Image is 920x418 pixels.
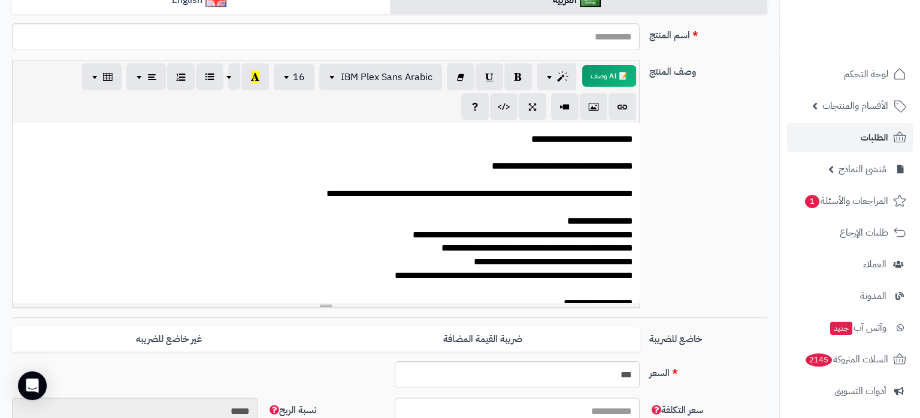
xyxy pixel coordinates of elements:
[787,218,913,247] a: طلبات الإرجاع
[830,322,852,335] span: جديد
[829,319,886,336] span: وآتس آب
[787,250,913,279] a: العملاء
[834,383,886,399] span: أدوات التسويق
[326,327,640,352] label: ضريبة القيمة المضافة
[787,377,913,405] a: أدوات التسويق
[805,195,819,208] span: 1
[644,60,772,79] label: وصف المنتج
[804,351,888,368] span: السلات المتروكة
[822,97,888,114] span: الأقسام والمنتجات
[319,64,442,90] button: IBM Plex Sans Arabic
[860,288,886,304] span: المدونة
[293,70,305,84] span: 16
[863,256,886,273] span: العملاء
[649,403,703,417] span: سعر التكلفة
[839,161,886,178] span: مُنشئ النماذج
[582,65,636,87] button: 📝 AI وصف
[267,403,316,417] span: نسبة الربح
[806,353,832,367] span: 2145
[644,327,772,346] label: خاضع للضريبة
[861,129,888,146] span: الطلبات
[274,64,314,90] button: 16
[644,361,772,380] label: السعر
[787,313,913,342] a: وآتس آبجديد
[787,187,913,215] a: المراجعات والأسئلة1
[844,66,888,83] span: لوحة التحكم
[787,345,913,374] a: السلات المتروكة2145
[787,282,913,310] a: المدونة
[341,70,432,84] span: IBM Plex Sans Arabic
[18,371,47,400] div: Open Intercom Messenger
[12,327,326,352] label: غير خاضع للضريبه
[787,60,913,89] a: لوحة التحكم
[644,23,772,42] label: اسم المنتج
[840,224,888,241] span: طلبات الإرجاع
[787,123,913,152] a: الطلبات
[804,193,888,209] span: المراجعات والأسئلة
